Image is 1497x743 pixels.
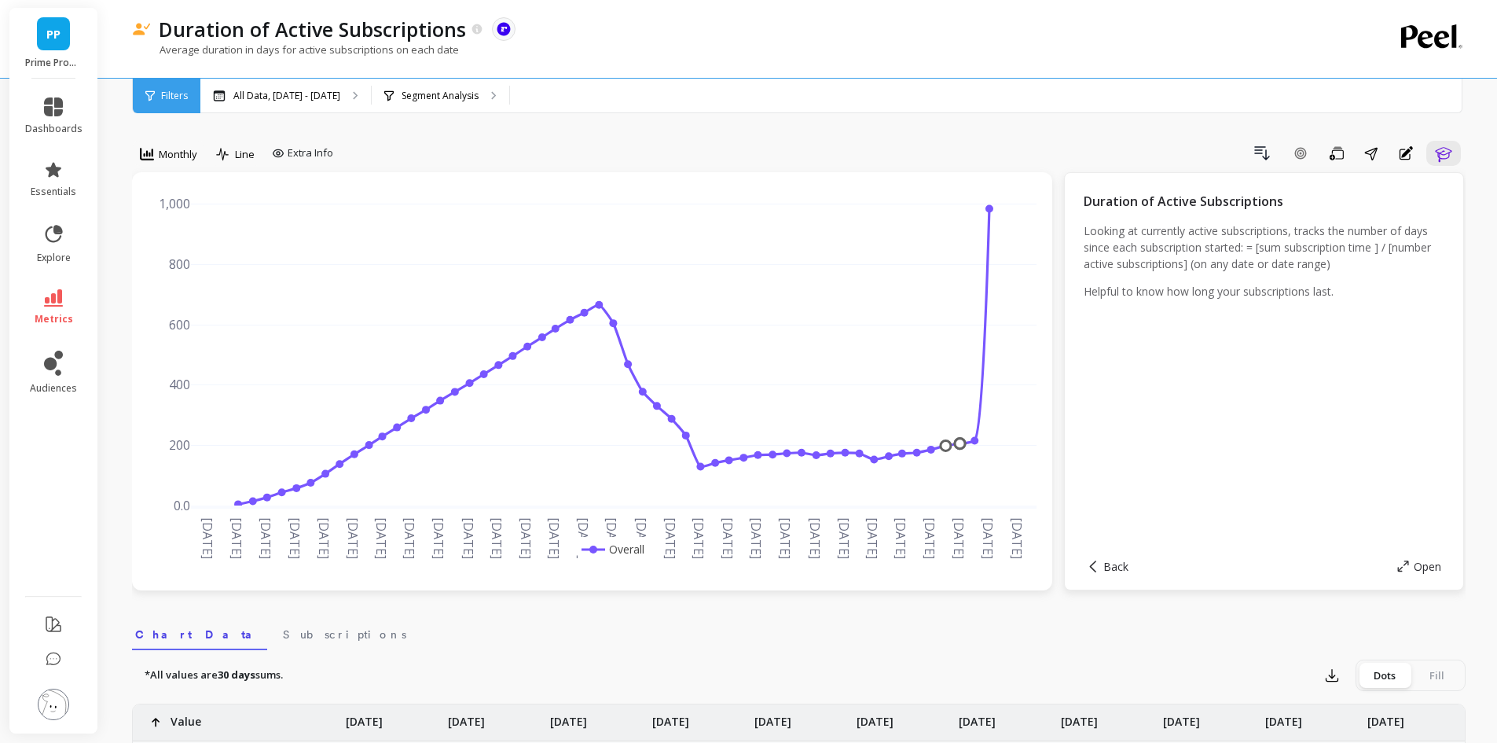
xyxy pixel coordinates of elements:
[38,689,69,720] img: profile picture
[1163,704,1200,730] p: [DATE]
[161,90,188,102] span: Filters
[497,22,511,36] img: api.recharge.svg
[754,704,791,730] p: [DATE]
[159,147,197,162] span: Monthly
[30,382,77,395] span: audiences
[1411,663,1462,688] div: Fill
[283,627,406,642] span: Subscriptions
[135,627,264,642] span: Chart Data
[1367,704,1404,730] p: [DATE]
[25,123,83,135] span: dashboards
[1265,704,1302,730] p: [DATE]
[1397,559,1441,574] button: Open
[218,668,255,682] strong: 30 days
[288,145,333,161] span: Extra Info
[171,704,201,730] p: Value
[132,42,459,57] p: Average duration in days for active subscriptions on each date
[37,252,71,264] span: explore
[857,704,893,730] p: [DATE]
[145,668,283,683] p: *All values are sums.
[652,704,689,730] p: [DATE]
[1103,559,1128,574] span: Back
[25,57,83,69] p: Prime Prometics™
[402,90,479,102] p: Segment Analysis
[132,23,151,36] img: header icon
[46,25,61,43] span: PP
[1084,283,1444,300] p: Helpful to know how long your subscriptions last.
[550,704,587,730] p: [DATE]
[1084,193,1283,210] span: Duration of Active Subscriptions
[132,614,1466,650] nav: Tabs
[959,704,996,730] p: [DATE]
[1414,559,1441,574] span: Open
[233,90,340,102] p: All Data, [DATE] - [DATE]
[35,313,73,326] span: metrics
[346,704,383,730] p: [DATE]
[235,147,255,162] span: Line
[1061,704,1098,730] p: [DATE]
[31,186,76,198] span: essentials
[159,16,466,42] p: Duration of Active Subscriptions
[1359,663,1411,688] div: Dots
[1084,223,1444,272] p: Looking at currently active subscriptions, tracks the number of days since each subscription star...
[1087,559,1128,574] button: Back
[448,704,485,730] p: [DATE]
